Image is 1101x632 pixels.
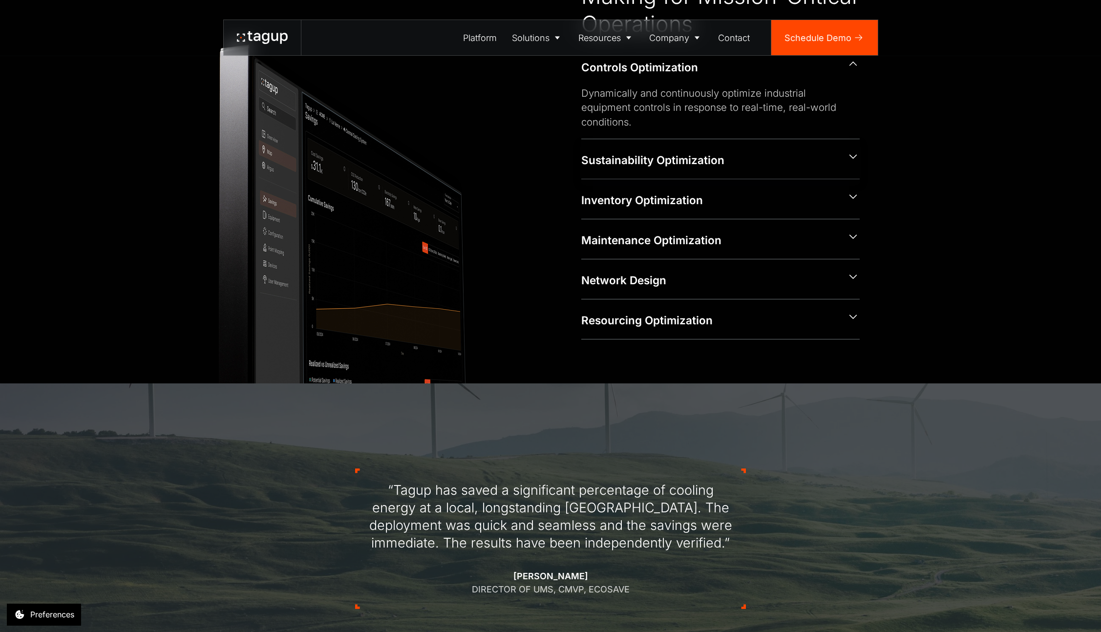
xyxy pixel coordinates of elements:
a: Resources [571,20,642,55]
a: Company [642,20,711,55]
a: Schedule Demo [771,20,878,55]
div: Network Design [581,273,838,288]
div: Contact [718,31,750,44]
div: Controls Optimization [581,60,838,75]
div: Inventory Optimization [581,192,838,208]
div: Solutions [512,31,550,44]
div: “Tagup has saved a significant percentage of cooling energy at a local, longstanding [GEOGRAPHIC_... [368,482,733,552]
a: Contact [710,20,758,55]
div: Resourcing Optimization [581,313,838,328]
div: Resources [578,31,621,44]
a: Platform [455,20,505,55]
div: Platform [463,31,497,44]
div: [PERSON_NAME] [513,569,588,583]
div: Preferences [30,609,74,620]
div: Company [649,31,689,44]
div: Sustainability Optimization [581,152,838,168]
div: Dynamically and continuously optimize industrial equipment controls in response to real-time, rea... [581,86,844,129]
div: Director of UMS, CMVP, Ecosave [472,583,630,596]
div: Schedule Demo [784,31,851,44]
div: Maintenance Optimization [581,232,838,248]
a: Solutions [505,20,571,55]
